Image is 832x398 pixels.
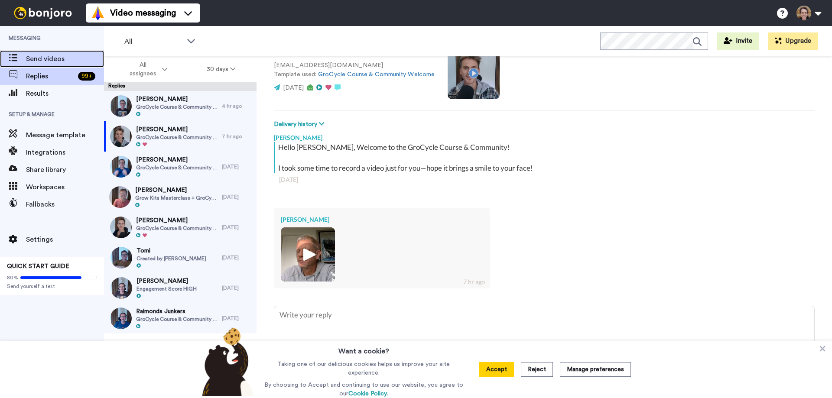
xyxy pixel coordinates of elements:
[78,72,95,81] div: 99 +
[281,227,335,282] img: ae729ac8-e663-4b75-899e-69a202007b5b-thumb.jpg
[135,194,218,201] span: Grow Kits Masterclass + GroCycle Course & Community [EURO - Offer]
[26,54,104,64] span: Send videos
[7,263,69,269] span: QUICK START GUIDE
[136,225,218,232] span: GroCycle Course & Community ($497)
[222,254,252,261] div: [DATE]
[318,71,435,78] a: GroCycle Course & Community Welcome
[136,277,197,285] span: [PERSON_NAME]
[479,362,514,377] button: Accept
[110,217,132,238] img: 9c9f9147-2a35-4728-a4c9-c610a5b73c5d-thumb.jpg
[222,163,252,170] div: [DATE]
[281,215,483,224] div: [PERSON_NAME]
[136,216,218,225] span: [PERSON_NAME]
[338,341,389,356] h3: Want a cookie?
[348,391,387,397] a: Cookie Policy
[136,246,206,255] span: Tomi
[279,175,809,184] div: [DATE]
[135,186,218,194] span: [PERSON_NAME]
[110,126,132,147] img: 3ba89317-3cc7-4594-85db-4e23f650ded2-thumb.jpg
[296,243,320,266] img: ic_play_thick.png
[262,381,465,398] p: By choosing to Accept and continuing to use our website, you agree to our .
[717,32,759,50] button: Invite
[283,85,304,91] span: [DATE]
[91,6,105,20] img: vm-color.svg
[222,103,252,110] div: 4 hr ago
[110,307,132,329] img: 5a0df9e2-067c-4798-9def-853d61322194-thumb.jpg
[26,182,104,192] span: Workspaces
[110,95,132,117] img: 828df59f-6989-4cee-ab0f-7b415d5d9b39-thumb.jpg
[104,303,257,333] a: Raimonds JunkersGroCycle Course & Community [USD - Offer][DATE]
[136,155,218,164] span: [PERSON_NAME]
[104,273,257,303] a: [PERSON_NAME]Engagement Score HIGH[DATE]
[104,243,257,273] a: TomiCreated by [PERSON_NAME][DATE]
[222,315,252,322] div: [DATE]
[7,274,18,281] span: 80%
[521,362,553,377] button: Reject
[274,120,327,129] button: Delivery history
[26,88,104,99] span: Results
[7,283,97,290] span: Send yourself a test
[136,285,197,292] span: Engagement Score HIGH
[26,234,104,245] span: Settings
[26,199,104,210] span: Fallbacks
[10,7,75,19] img: bj-logo-header-white.svg
[104,152,257,182] a: [PERSON_NAME]GroCycle Course & Community [GBP Offer][DATE]
[109,186,131,208] img: 53c4d8d3-f927-41c2-89fb-26421b2715d7-thumb.jpg
[124,36,182,47] span: All
[110,247,132,269] img: 84603000-f153-48b7-8c7a-da1cf841e83f-thumb.jpg
[110,7,176,19] span: Video messaging
[274,61,435,79] p: [EMAIL_ADDRESS][DOMAIN_NAME] Template used:
[26,165,104,175] span: Share library
[136,255,206,262] span: Created by [PERSON_NAME]
[110,277,132,299] img: a3ac7987-c037-4c4b-bd7b-8ddb7c2ccaf5-thumb.jpg
[104,91,257,121] a: [PERSON_NAME]GroCycle Course & Community [EURO - Offer]4 hr ago
[106,57,187,81] button: All assignees
[194,327,258,396] img: bear-with-cookie.png
[104,212,257,243] a: [PERSON_NAME]GroCycle Course & Community ($497)[DATE]
[136,134,218,141] span: GroCycle Course & Community [EURO - Offer]
[136,104,218,110] span: GroCycle Course & Community [EURO - Offer]
[104,182,257,212] a: [PERSON_NAME]Grow Kits Masterclass + GroCycle Course & Community [EURO - Offer][DATE]
[262,360,465,377] p: Taking one of our delicious cookies helps us improve your site experience.
[136,95,218,104] span: [PERSON_NAME]
[187,61,255,77] button: 30 days
[222,285,252,291] div: [DATE]
[110,156,132,178] img: 71e28524-8880-4426-ba32-0336d3461013-thumb.jpg
[222,133,252,140] div: 7 hr ago
[136,164,218,171] span: GroCycle Course & Community [GBP Offer]
[136,125,218,134] span: [PERSON_NAME]
[463,278,485,286] div: 7 hr ago
[278,142,812,173] div: Hello [PERSON_NAME], Welcome to the GroCycle Course & Community! I took some time to record a vid...
[26,147,104,158] span: Integrations
[136,316,218,323] span: GroCycle Course & Community [USD - Offer]
[104,82,257,91] div: Replies
[26,71,75,81] span: Replies
[104,121,257,152] a: [PERSON_NAME]GroCycle Course & Community [EURO - Offer]7 hr ago
[222,194,252,201] div: [DATE]
[26,130,104,140] span: Message template
[560,362,631,377] button: Manage preferences
[274,129,815,142] div: [PERSON_NAME]
[136,307,218,316] span: Raimonds Junkers
[125,61,160,78] span: All assignees
[768,32,818,50] button: Upgrade
[222,224,252,231] div: [DATE]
